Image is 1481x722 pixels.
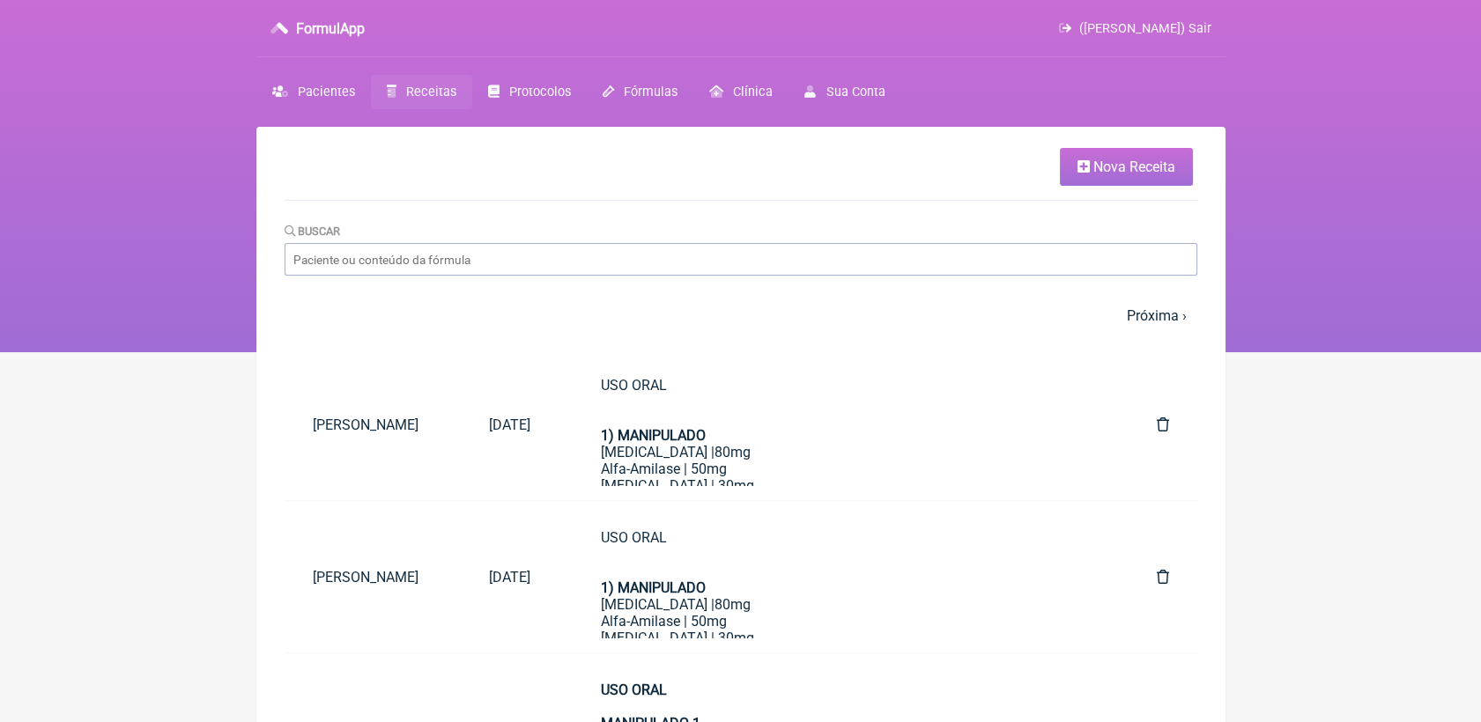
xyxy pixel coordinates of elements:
[406,85,456,99] span: Receitas
[826,85,885,99] span: Sua Conta
[601,444,1086,460] div: [MEDICAL_DATA] |80mg
[1079,21,1211,36] span: ([PERSON_NAME]) Sair
[601,630,1086,646] div: [MEDICAL_DATA] | 30mg
[285,555,461,600] a: [PERSON_NAME]
[693,75,789,109] a: Clínica
[509,85,571,99] span: Protocolos
[285,243,1197,276] input: Paciente ou conteúdo da fórmula
[1093,158,1175,175] span: Nova Receita
[733,85,773,99] span: Clínica
[472,75,587,109] a: Protocolos
[1059,21,1211,36] a: ([PERSON_NAME]) Sair
[601,529,1086,579] div: USO ORAL
[461,402,559,447] a: [DATE]
[601,596,1086,613] div: [MEDICAL_DATA] |80mg
[601,377,1086,427] div: USO ORAL
[1060,148,1193,186] a: Nova Receita
[601,579,706,596] strong: 1) MANIPULADO
[285,297,1197,335] nav: pager
[285,402,461,447] a: [PERSON_NAME]
[256,75,371,109] a: Pacientes
[371,75,472,109] a: Receitas
[573,363,1114,486] a: USO ORAL1) MANIPULADO[MEDICAL_DATA] |80mgAlfa-Amilase | 50mg[MEDICAL_DATA] | 30mgPancreatina | 50...
[587,75,693,109] a: Fórmulas
[789,75,900,109] a: Sua Conta
[285,225,341,238] label: Buscar
[461,555,559,600] a: [DATE]
[573,515,1114,638] a: USO ORAL1) MANIPULADO[MEDICAL_DATA] |80mgAlfa-Amilase | 50mg[MEDICAL_DATA] | 30mgPancreatina | 50...
[601,477,1086,494] div: [MEDICAL_DATA] | 30mg
[296,20,365,37] h3: FormulApp
[298,85,355,99] span: Pacientes
[601,613,1086,630] div: Alfa-Amilase | 50mg
[624,85,678,99] span: Fórmulas
[601,460,1086,477] div: Alfa-Amilase | 50mg
[1127,307,1187,324] a: Próxima ›
[601,427,706,444] strong: 1) MANIPULADO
